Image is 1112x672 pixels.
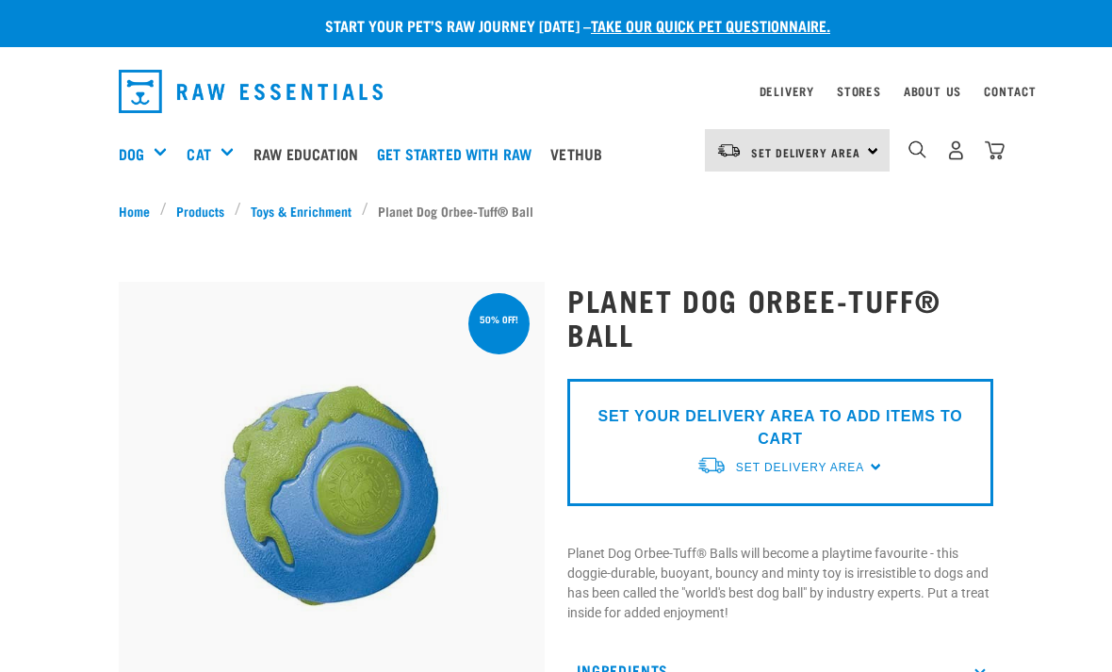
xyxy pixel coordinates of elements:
h1: Planet Dog Orbee-Tuff® Ball [567,283,993,351]
img: Raw Essentials Logo [119,70,383,113]
a: Dog [119,142,144,165]
a: Raw Education [249,116,372,191]
img: home-icon@2x.png [985,140,1005,160]
span: Set Delivery Area [751,149,860,156]
a: Products [167,201,235,221]
a: Stores [837,88,881,94]
nav: breadcrumbs [119,201,993,221]
img: van-moving.png [716,142,742,159]
p: SET YOUR DELIVERY AREA TO ADD ITEMS TO CART [581,405,979,451]
a: Home [119,201,160,221]
a: Vethub [546,116,616,191]
nav: dropdown navigation [104,62,1008,121]
a: Delivery [760,88,814,94]
a: Contact [984,88,1037,94]
img: user.png [946,140,966,160]
a: Cat [187,142,210,165]
a: About Us [904,88,961,94]
a: Toys & Enrichment [241,201,362,221]
img: home-icon-1@2x.png [908,140,926,158]
a: Get started with Raw [372,116,546,191]
span: Set Delivery Area [736,461,864,474]
img: van-moving.png [696,455,727,475]
a: take our quick pet questionnaire. [591,21,830,29]
p: Planet Dog Orbee-Tuff® Balls will become a playtime favourite - this doggie-durable, buoyant, bou... [567,544,993,623]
